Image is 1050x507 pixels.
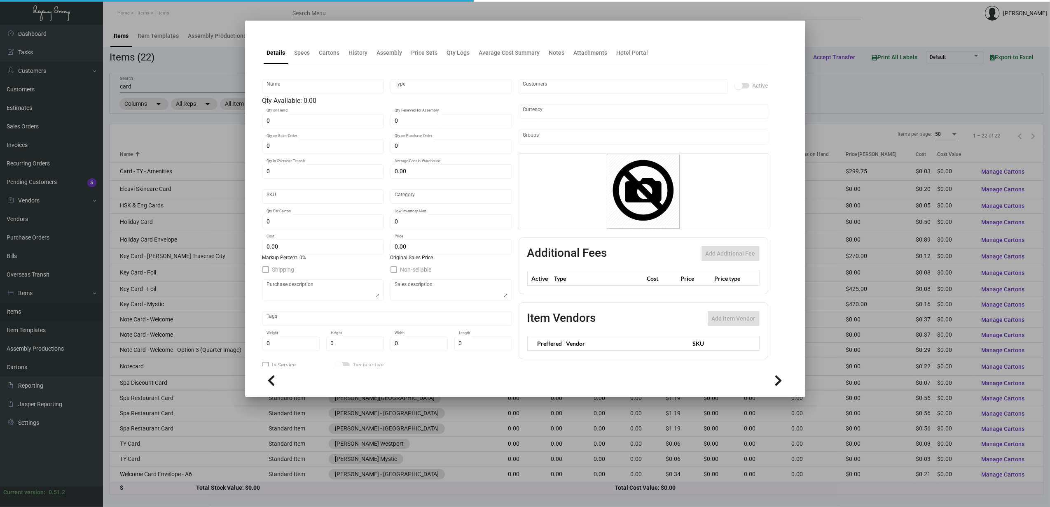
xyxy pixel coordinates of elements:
h2: Additional Fees [527,246,607,261]
div: History [349,49,368,57]
div: Qty Logs [447,49,470,57]
input: Add new.. [523,134,764,140]
th: Preffered [527,336,562,351]
div: 0.51.2 [49,488,65,497]
div: Assembly [377,49,402,57]
button: Add Additional Fee [702,246,760,261]
div: Current version: [3,488,45,497]
div: Average Cost Summary [479,49,540,57]
h2: Item Vendors [527,311,596,326]
div: Notes [549,49,565,57]
span: Is Service [272,360,296,370]
th: Price type [712,271,749,286]
span: Shipping [272,265,295,274]
span: Add item Vendor [712,315,755,322]
div: Specs [295,49,310,57]
div: Hotel Portal [617,49,648,57]
div: Attachments [574,49,608,57]
div: Details [267,49,285,57]
th: Cost [645,271,678,286]
span: Non-sellable [400,265,432,274]
span: Add Additional Fee [706,250,755,257]
input: Add new.. [523,83,723,90]
span: Active [753,81,768,91]
th: SKU [689,336,759,351]
button: Add item Vendor [708,311,760,326]
th: Price [678,271,712,286]
div: Qty Available: 0.00 [262,96,512,106]
th: Active [527,271,552,286]
div: Price Sets [412,49,438,57]
span: Tax is active [353,360,384,370]
th: Vendor [562,336,689,351]
th: Type [552,271,645,286]
div: Cartons [319,49,340,57]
